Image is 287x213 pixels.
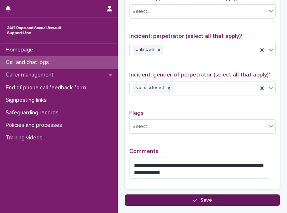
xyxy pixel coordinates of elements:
[3,122,68,129] p: Policies and processes
[3,97,52,104] p: Signposting links
[3,84,92,91] p: End of phone call feedback form
[129,148,158,154] span: Comments
[3,134,48,141] p: Training videos
[3,59,55,66] p: Call and chat logs
[132,8,150,15] div: Select...
[125,194,280,206] button: Save
[133,45,155,55] div: Unknown
[6,23,63,38] img: rhQMoQhaT3yELyF149Cw
[3,109,64,116] p: Safeguarding records
[3,71,59,78] p: Caller management
[132,123,150,130] div: Select...
[129,33,242,39] span: Incident: perpetrator (select all that apply)
[129,72,270,78] span: Incident: gender of perpetrator (select all that apply)
[133,83,165,93] div: Not disclosed
[129,110,143,116] span: Flags
[200,198,212,203] span: Save
[3,46,39,53] p: Homepage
